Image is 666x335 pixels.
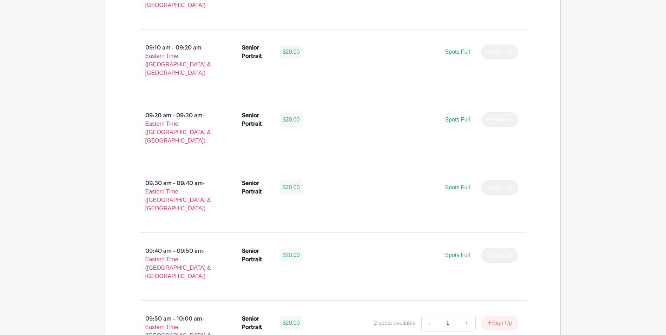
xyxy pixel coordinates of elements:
[145,248,211,279] span: - Eastern Time ([GEOGRAPHIC_DATA] & [GEOGRAPHIC_DATA])
[445,252,470,258] span: Spots Full
[145,45,211,76] span: - Eastern Time ([GEOGRAPHIC_DATA] & [GEOGRAPHIC_DATA])
[280,113,303,127] div: $20.00
[374,319,416,327] div: 2 spots available
[280,45,303,59] div: $20.00
[421,315,437,331] a: -
[128,176,231,216] p: 09:30 am - 09:40 am
[445,117,470,123] span: Spots Full
[280,180,303,195] div: $20.00
[481,316,518,330] button: Sign Up
[145,180,211,211] span: - Eastern Time ([GEOGRAPHIC_DATA] & [GEOGRAPHIC_DATA])
[128,41,231,80] p: 09:10 am - 09:20 am
[445,184,470,190] span: Spots Full
[242,111,271,128] div: Senior Portrait
[145,112,211,144] span: - Eastern Time ([GEOGRAPHIC_DATA] & [GEOGRAPHIC_DATA])
[128,244,231,283] p: 09:40 am - 09:50 am
[242,247,271,264] div: Senior Portrait
[242,44,271,60] div: Senior Portrait
[458,315,475,331] a: +
[242,315,271,331] div: Senior Portrait
[242,179,271,196] div: Senior Portrait
[280,316,303,330] div: $20.00
[445,49,470,55] span: Spots Full
[128,109,231,148] p: 09:20 am - 09:30 am
[280,248,303,262] div: $20.00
